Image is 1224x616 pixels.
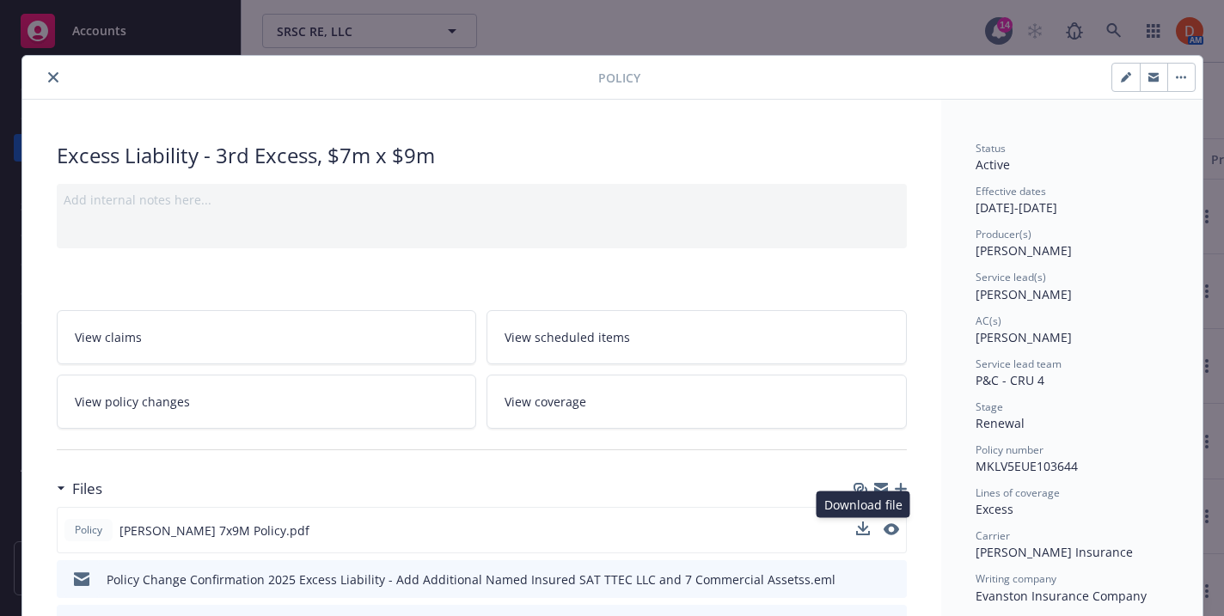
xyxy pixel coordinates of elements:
[487,375,907,429] a: View coverage
[976,286,1072,302] span: [PERSON_NAME]
[57,310,477,364] a: View claims
[884,523,899,535] button: preview file
[57,141,907,170] div: Excess Liability - 3rd Excess, $7m x $9m
[119,521,309,540] span: [PERSON_NAME] 7x9M Policy.pdf
[976,184,1046,198] span: Effective dates
[75,328,142,346] span: View claims
[505,328,630,346] span: View scheduled items
[884,521,899,540] button: preview file
[976,544,1133,560] span: [PERSON_NAME] Insurance
[505,393,586,411] span: View coverage
[976,588,1147,604] span: Evanston Insurance Company
[107,570,835,589] div: Policy Change Confirmation 2025 Excess Liability - Add Additional Named Insured SAT TTEC LLC and ...
[976,500,1168,518] div: Excess
[57,478,102,500] div: Files
[72,478,102,500] h3: Files
[598,69,640,87] span: Policy
[976,156,1010,173] span: Active
[976,442,1043,457] span: Policy number
[976,528,1010,543] span: Carrier
[976,141,1006,156] span: Status
[976,242,1072,259] span: [PERSON_NAME]
[817,491,910,518] div: Download file
[75,393,190,411] span: View policy changes
[976,399,1003,414] span: Stage
[976,415,1025,431] span: Renewal
[856,521,870,540] button: download file
[976,227,1031,241] span: Producer(s)
[976,372,1044,388] span: P&C - CRU 4
[976,270,1046,284] span: Service lead(s)
[71,522,106,538] span: Policy
[976,485,1060,500] span: Lines of coverage
[487,310,907,364] a: View scheduled items
[43,67,64,88] button: close
[976,357,1062,371] span: Service lead team
[857,570,871,589] button: download file
[884,570,900,589] button: preview file
[64,191,900,209] div: Add internal notes here...
[976,571,1056,586] span: Writing company
[976,329,1072,345] span: [PERSON_NAME]
[57,375,477,429] a: View policy changes
[976,314,1001,328] span: AC(s)
[976,458,1078,474] span: MKLV5EUE103644
[856,521,870,535] button: download file
[976,184,1168,217] div: [DATE] - [DATE]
